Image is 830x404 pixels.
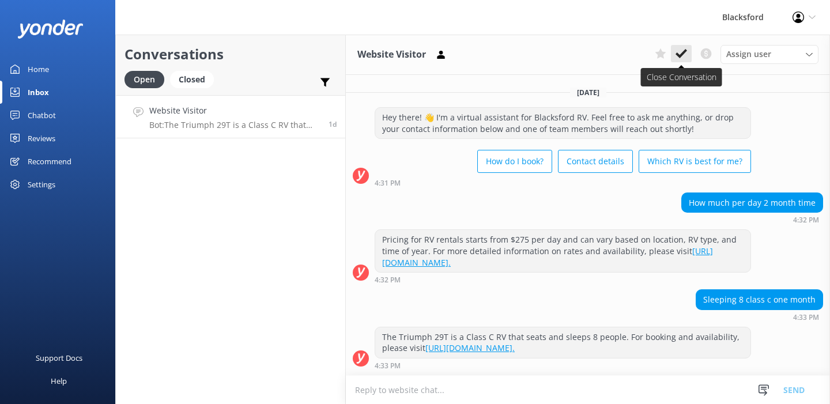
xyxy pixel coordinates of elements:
[28,150,71,173] div: Recommend
[375,361,751,369] div: Oct 06 2025 04:33pm (UTC -06:00) America/Chihuahua
[17,20,84,39] img: yonder-white-logo.png
[170,73,220,85] a: Closed
[558,150,633,173] button: Contact details
[477,150,552,173] button: How do I book?
[28,81,49,104] div: Inbox
[696,290,823,309] div: Sleeping 8 class c one month
[375,363,401,369] strong: 4:33 PM
[149,120,320,130] p: Bot: The Triumph 29T is a Class C RV that seats and sleeps 8 people. For booking and availability...
[28,58,49,81] div: Home
[28,127,55,150] div: Reviews
[425,342,515,353] a: [URL][DOMAIN_NAME].
[570,88,606,97] span: [DATE]
[375,179,751,187] div: Oct 06 2025 04:31pm (UTC -06:00) America/Chihuahua
[375,277,401,284] strong: 4:32 PM
[793,314,819,321] strong: 4:33 PM
[382,246,713,268] a: [URL][DOMAIN_NAME].
[696,313,823,321] div: Oct 06 2025 04:33pm (UTC -06:00) America/Chihuahua
[682,193,823,213] div: How much per day 2 month time
[51,369,67,392] div: Help
[357,47,426,62] h3: Website Visitor
[149,104,320,117] h4: Website Visitor
[720,45,818,63] div: Assign User
[375,180,401,187] strong: 4:31 PM
[28,104,56,127] div: Chatbot
[639,150,751,173] button: Which RV is best for me?
[375,108,750,138] div: Hey there! 👋 I'm a virtual assistant for Blacksford RV. Feel free to ask me anything, or drop you...
[793,217,819,224] strong: 4:32 PM
[124,73,170,85] a: Open
[124,71,164,88] div: Open
[36,346,82,369] div: Support Docs
[170,71,214,88] div: Closed
[375,275,751,284] div: Oct 06 2025 04:32pm (UTC -06:00) America/Chihuahua
[329,119,337,129] span: Oct 06 2025 04:33pm (UTC -06:00) America/Chihuahua
[116,95,345,138] a: Website VisitorBot:The Triumph 29T is a Class C RV that seats and sleeps 8 people. For booking an...
[681,216,823,224] div: Oct 06 2025 04:32pm (UTC -06:00) America/Chihuahua
[124,43,337,65] h2: Conversations
[375,230,750,272] div: Pricing for RV rentals starts from $275 per day and can vary based on location, RV type, and time...
[726,48,771,61] span: Assign user
[375,327,750,358] div: The Triumph 29T is a Class C RV that seats and sleeps 8 people. For booking and availability, ple...
[28,173,55,196] div: Settings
